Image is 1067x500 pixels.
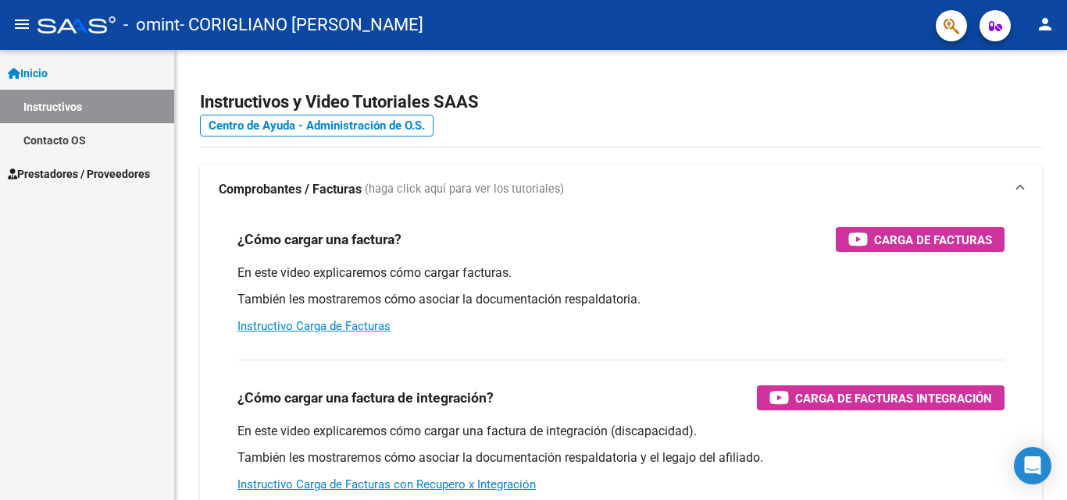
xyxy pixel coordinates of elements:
[237,477,536,491] a: Instructivo Carga de Facturas con Recupero x Integración
[237,229,401,250] h3: ¿Cómo cargar una factura?
[200,115,434,137] a: Centro de Ayuda - Administración de O.S.
[757,385,1005,410] button: Carga de Facturas Integración
[8,65,48,82] span: Inicio
[874,230,992,250] span: Carga de Facturas
[237,387,494,409] h3: ¿Cómo cargar una factura de integración?
[237,449,1005,466] p: También les mostraremos cómo asociar la documentación respaldatoria y el legajo del afiliado.
[836,227,1005,252] button: Carga de Facturas
[219,181,362,198] strong: Comprobantes / Facturas
[12,15,31,34] mat-icon: menu
[1014,447,1051,484] div: Open Intercom Messenger
[123,8,180,42] span: - omint
[8,165,150,183] span: Prestadores / Proveedores
[237,319,391,333] a: Instructivo Carga de Facturas
[237,291,1005,308] p: También les mostraremos cómo asociar la documentación respaldatoria.
[200,87,1042,117] h2: Instructivos y Video Tutoriales SAAS
[180,8,423,42] span: - CORIGLIANO [PERSON_NAME]
[795,388,992,408] span: Carga de Facturas Integración
[365,181,564,198] span: (haga click aquí para ver los tutoriales)
[1036,15,1055,34] mat-icon: person
[237,423,1005,440] p: En este video explicaremos cómo cargar una factura de integración (discapacidad).
[200,165,1042,215] mat-expansion-panel-header: Comprobantes / Facturas (haga click aquí para ver los tutoriales)
[237,264,1005,282] p: En este video explicaremos cómo cargar facturas.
